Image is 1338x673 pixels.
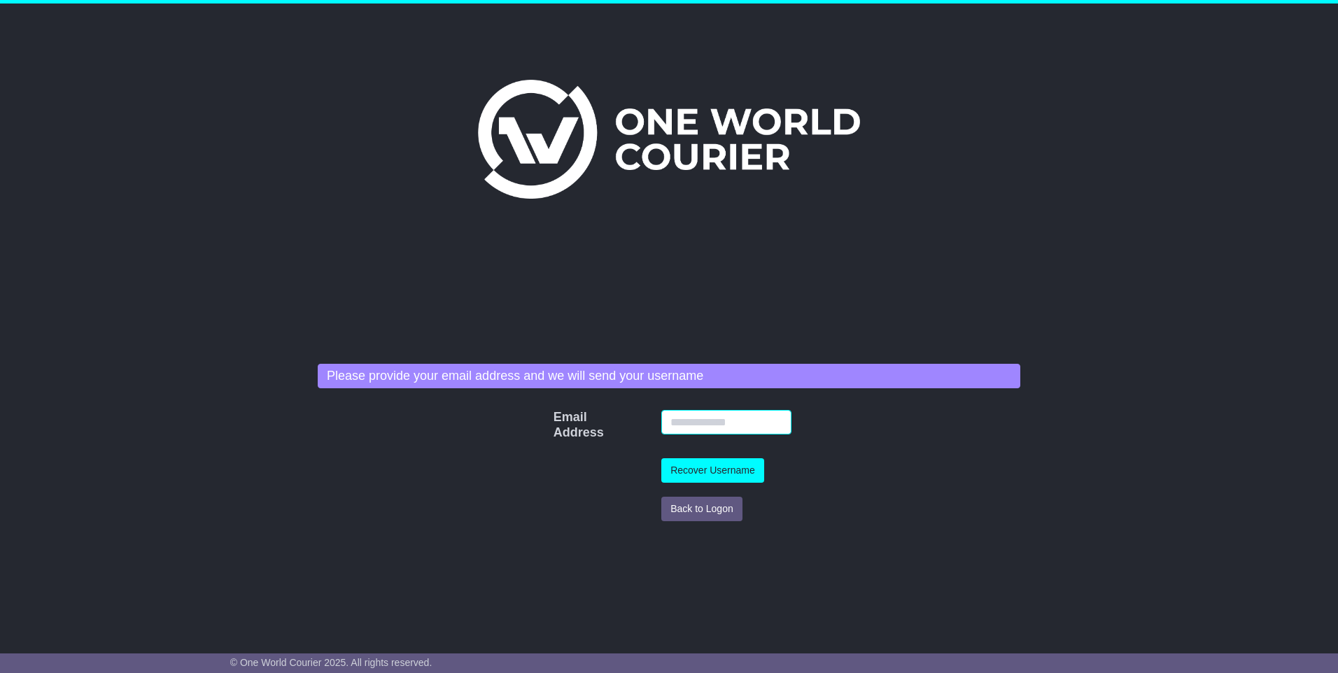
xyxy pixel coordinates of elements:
button: Recover Username [661,458,764,483]
label: Email Address [547,410,572,440]
img: One World [478,80,860,199]
div: Please provide your email address and we will send your username [318,364,1020,389]
span: © One World Courier 2025. All rights reserved. [230,657,432,668]
button: Back to Logon [661,497,742,521]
